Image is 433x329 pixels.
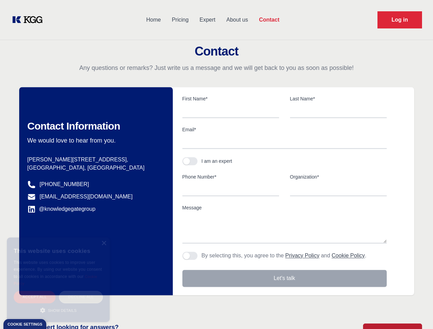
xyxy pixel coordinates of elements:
[221,11,253,29] a: About us
[27,164,162,172] p: [GEOGRAPHIC_DATA], [GEOGRAPHIC_DATA]
[27,156,162,164] p: [PERSON_NAME][STREET_ADDRESS],
[101,241,106,246] div: Close
[27,120,162,132] h2: Contact Information
[290,95,387,102] label: Last Name*
[202,252,366,260] p: By selecting this, you agree to the and .
[11,14,48,25] a: KOL Knowledge Platform: Talk to Key External Experts (KEE)
[8,322,42,326] div: Cookie settings
[182,95,279,102] label: First Name*
[8,45,425,58] h2: Contact
[182,270,387,287] button: Let's talk
[166,11,194,29] a: Pricing
[399,296,433,329] iframe: Chat Widget
[48,308,77,313] span: Show details
[59,291,103,303] div: Decline all
[14,291,56,303] div: Accept all
[202,158,232,164] div: I am an expert
[332,253,365,258] a: Cookie Policy
[182,204,387,211] label: Message
[253,11,285,29] a: Contact
[27,136,162,145] p: We would love to hear from you.
[40,193,133,201] a: [EMAIL_ADDRESS][DOMAIN_NAME]
[14,275,97,285] a: Cookie Policy
[290,173,387,180] label: Organization*
[377,11,422,28] a: Request Demo
[285,253,320,258] a: Privacy Policy
[182,173,279,180] label: Phone Number*
[14,260,102,279] span: This website uses cookies to improve user experience. By using our website you consent to all coo...
[40,180,89,188] a: [PHONE_NUMBER]
[27,205,96,213] a: @knowledgegategroup
[8,64,425,72] p: Any questions or remarks? Just write us a message and we will get back to you as soon as possible!
[14,307,103,314] div: Show details
[194,11,221,29] a: Expert
[141,11,166,29] a: Home
[182,126,387,133] label: Email*
[14,243,103,259] div: This website uses cookies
